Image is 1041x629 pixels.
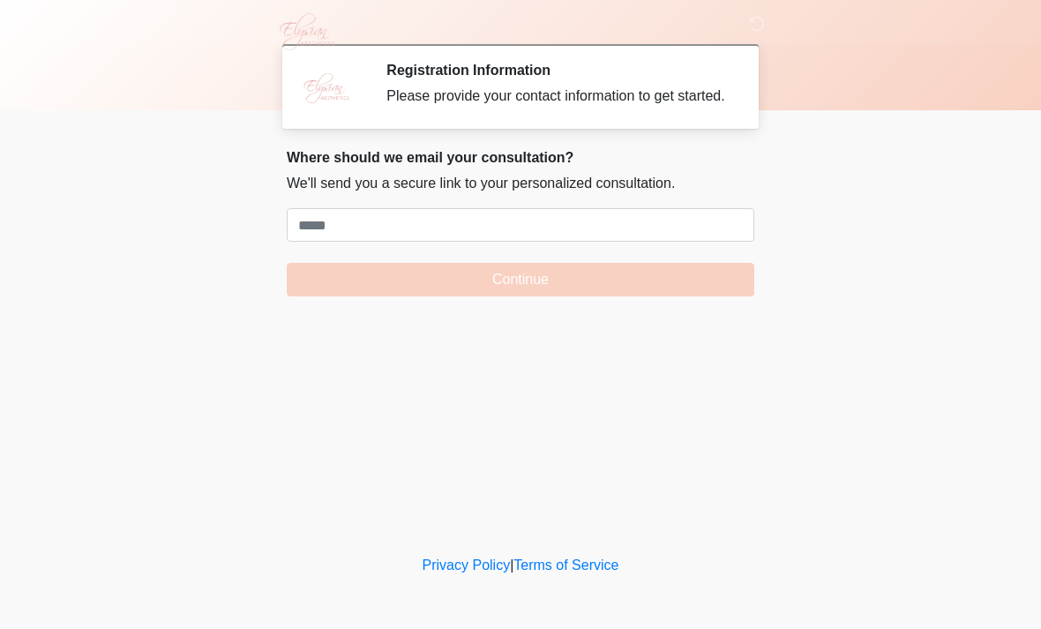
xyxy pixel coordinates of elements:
h2: Where should we email your consultation? [287,149,754,166]
img: Elysian Aesthetics Logo [269,13,343,50]
div: Please provide your contact information to get started. [386,86,728,107]
a: Privacy Policy [423,558,511,573]
img: Agent Avatar [300,62,353,115]
a: | [510,558,513,573]
button: Continue [287,263,754,296]
p: We'll send you a secure link to your personalized consultation. [287,173,754,194]
a: Terms of Service [513,558,618,573]
h2: Registration Information [386,62,728,79]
